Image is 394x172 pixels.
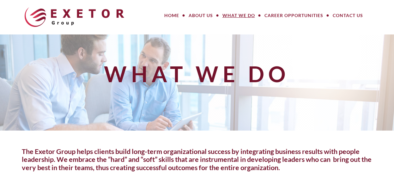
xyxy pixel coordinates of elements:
img: The Exetor Group [25,7,124,27]
a: Career Opportunities [260,9,328,22]
a: What We Do [218,9,260,22]
a: Home [160,9,184,22]
a: About Us [184,9,218,22]
h1: What We Do [18,62,376,86]
a: Contact Us [328,9,368,22]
